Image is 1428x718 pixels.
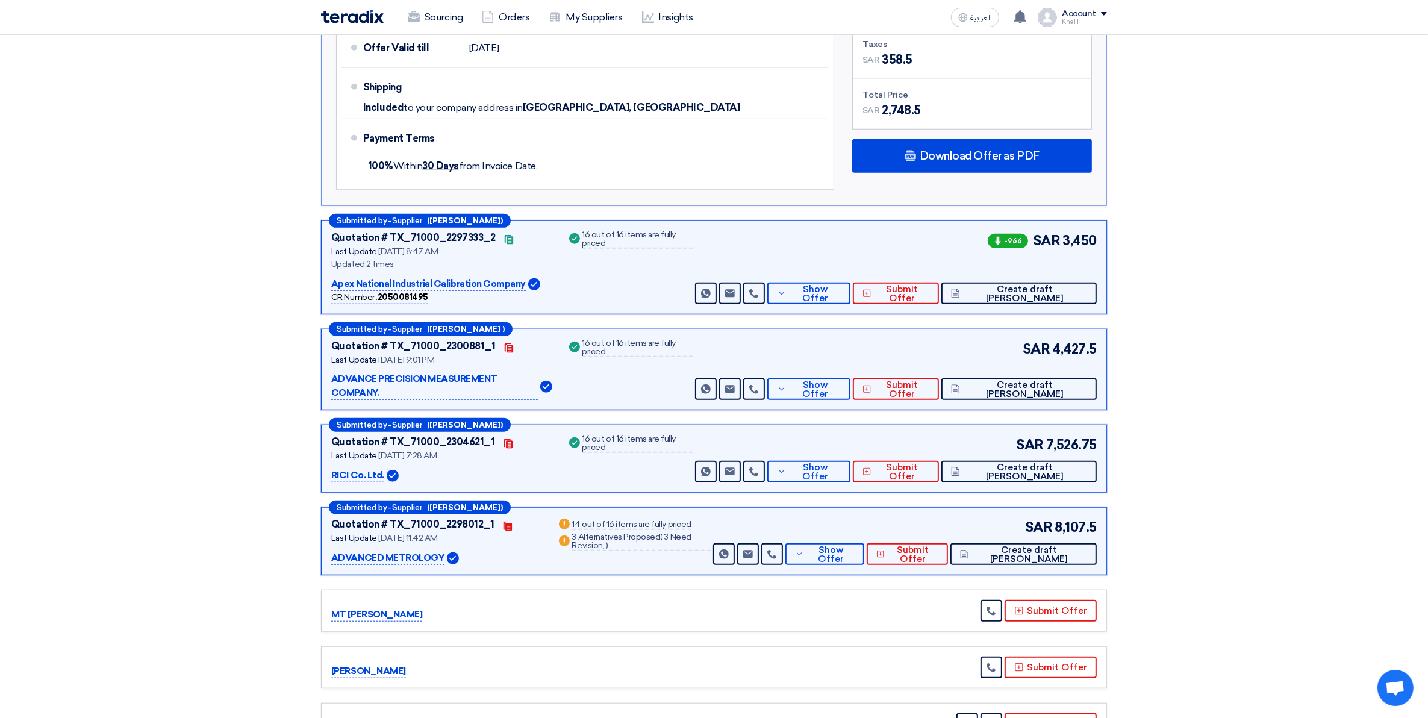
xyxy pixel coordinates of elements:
p: ADVANCED METROLOGY [331,551,444,566]
div: Quotation # TX_71000_2304621_1 [331,435,495,449]
b: ([PERSON_NAME]) [427,421,503,429]
span: Supplier [392,325,422,333]
div: Quotation # TX_71000_2297333_2 [331,231,496,245]
a: My Suppliers [539,4,632,31]
button: Show Offer [767,378,850,400]
button: Submit Offer [1005,657,1097,678]
span: 8,107.5 [1055,517,1097,537]
button: Submit Offer [1005,600,1097,622]
img: Verified Account [540,381,552,393]
div: 16 out of 16 items are fully priced [582,339,693,357]
span: Show Offer [790,285,841,303]
span: 7,526.75 [1046,435,1097,455]
b: ([PERSON_NAME]) [427,504,503,511]
div: Quotation # TX_71000_2300881_1 [331,339,496,354]
span: 2,748.5 [882,101,921,119]
span: Supplier [392,504,422,511]
span: SAR [1033,231,1061,251]
p: [PERSON_NAME] [331,664,406,679]
span: Last Update [331,246,377,257]
span: Submit Offer [875,285,929,303]
span: Supplier [392,217,422,225]
div: Account [1062,9,1096,19]
span: [DATE] 9:01 PM [378,355,434,365]
img: Verified Account [447,552,459,564]
span: Download Offer as PDF [920,151,1040,161]
a: Insights [632,4,703,31]
span: Supplier [392,421,422,429]
span: Last Update [331,451,377,461]
span: Create draft [PERSON_NAME] [963,285,1087,303]
button: Show Offer [767,461,850,482]
span: Submitted by [337,325,387,333]
p: MT [PERSON_NAME] [331,608,422,622]
div: Khalil [1062,19,1107,25]
span: [GEOGRAPHIC_DATA], [GEOGRAPHIC_DATA] [523,102,740,114]
span: SAR [1016,435,1044,455]
span: Within from Invoice Date. [368,160,537,172]
span: Create draft [PERSON_NAME] [971,546,1087,564]
button: Submit Offer [853,378,939,400]
p: Apex National Industrial Calibration Company [331,277,526,292]
span: Last Update [331,355,377,365]
div: 14 out of 16 items are fully priced [572,520,691,530]
span: Submit Offer [875,381,929,399]
span: SAR [862,54,880,66]
div: 16 out of 16 items are fully priced [582,435,693,453]
button: Create draft [PERSON_NAME] [941,378,1097,400]
span: Submitted by [337,504,387,511]
div: – [329,214,511,228]
span: -966 [988,234,1028,248]
span: Show Offer [790,463,841,481]
div: Updated 2 times [331,258,552,270]
span: to your company address in [404,102,523,114]
span: Create draft [PERSON_NAME] [963,463,1087,481]
img: Verified Account [387,470,399,482]
a: Open chat [1377,670,1414,706]
div: – [329,501,511,514]
button: Create draft [PERSON_NAME] [941,461,1097,482]
span: [DATE] 11:42 AM [378,533,438,543]
span: [DATE] 7:28 AM [378,451,437,461]
div: Shipping [363,73,460,102]
div: 16 out of 16 items are fully priced [582,231,693,249]
span: 3 Need Revision, [572,532,691,551]
b: ([PERSON_NAME] ) [427,325,505,333]
div: 3 Alternatives Proposed [572,533,711,551]
span: 4,427.5 [1052,339,1097,359]
span: العربية [970,14,992,22]
button: Show Offer [785,543,864,565]
button: Create draft [PERSON_NAME] [941,283,1097,304]
span: Submitted by [337,421,387,429]
span: SAR [1023,339,1050,359]
img: Teradix logo [321,10,384,23]
img: profile_test.png [1038,8,1057,27]
span: Last Update [331,533,377,543]
b: ([PERSON_NAME]) [427,217,503,225]
button: العربية [951,8,999,27]
span: SAR [862,104,880,117]
span: Show Offer [790,381,841,399]
span: Included [363,102,404,114]
img: Verified Account [528,278,540,290]
button: Show Offer [767,283,850,304]
div: – [329,322,513,336]
span: ( [661,532,663,542]
span: 358.5 [882,51,912,69]
button: Submit Offer [867,543,948,565]
p: ADVANCE PRECISION MEASUREMENT COMPANY. [331,372,538,400]
button: Submit Offer [853,283,939,304]
span: Create draft [PERSON_NAME] [963,381,1087,399]
strong: 100% [368,160,393,172]
div: Total Price [862,89,1082,101]
span: [DATE] 8:47 AM [378,246,438,257]
span: Submit Offer [888,546,939,564]
div: Payment Terms [363,124,814,153]
span: [DATE] [469,42,499,54]
span: 3,450 [1062,231,1097,251]
div: Taxes [862,38,1082,51]
span: Submitted by [337,217,387,225]
div: CR Number : [331,291,428,304]
p: RICI Co. Ltd. [331,469,384,483]
button: Create draft [PERSON_NAME] [950,543,1097,565]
